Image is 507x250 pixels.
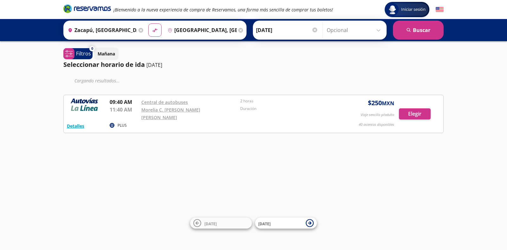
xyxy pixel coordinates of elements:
[74,78,120,84] em: Cargando resultados ...
[63,48,93,59] button: 0Filtros
[146,61,162,69] p: [DATE]
[165,22,237,38] input: Buscar Destino
[258,221,271,226] span: [DATE]
[382,100,394,107] small: MXN
[436,6,444,14] button: English
[63,60,145,69] p: Seleccionar horario de ida
[399,6,428,13] span: Iniciar sesión
[327,22,383,38] input: Opcional
[94,48,119,60] button: Mañana
[204,221,217,226] span: [DATE]
[110,98,138,106] p: 09:40 AM
[76,50,91,57] p: Filtros
[393,21,444,40] button: Buscar
[190,218,252,229] button: [DATE]
[141,107,200,120] a: Morelia C. [PERSON_NAME] [PERSON_NAME]
[67,98,102,111] img: RESERVAMOS
[110,106,138,113] p: 11:40 AM
[255,218,317,229] button: [DATE]
[113,7,333,13] em: ¡Bienvenido a la nueva experiencia de compra de Reservamos, una forma más sencilla de comprar tus...
[141,99,188,105] a: Central de autobuses
[399,108,431,119] button: Elegir
[63,4,111,13] i: Brand Logo
[63,4,111,15] a: Brand Logo
[91,46,93,51] span: 0
[368,98,394,108] span: $ 250
[67,123,84,129] button: Detalles
[359,122,394,127] p: 40 asientos disponibles
[65,22,137,38] input: Buscar Origen
[361,112,394,118] p: Viaje sencillo p/adulto
[240,98,336,104] p: 2 horas
[240,106,336,112] p: Duración
[118,123,127,128] p: PLUS
[256,22,318,38] input: Elegir Fecha
[98,50,115,57] p: Mañana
